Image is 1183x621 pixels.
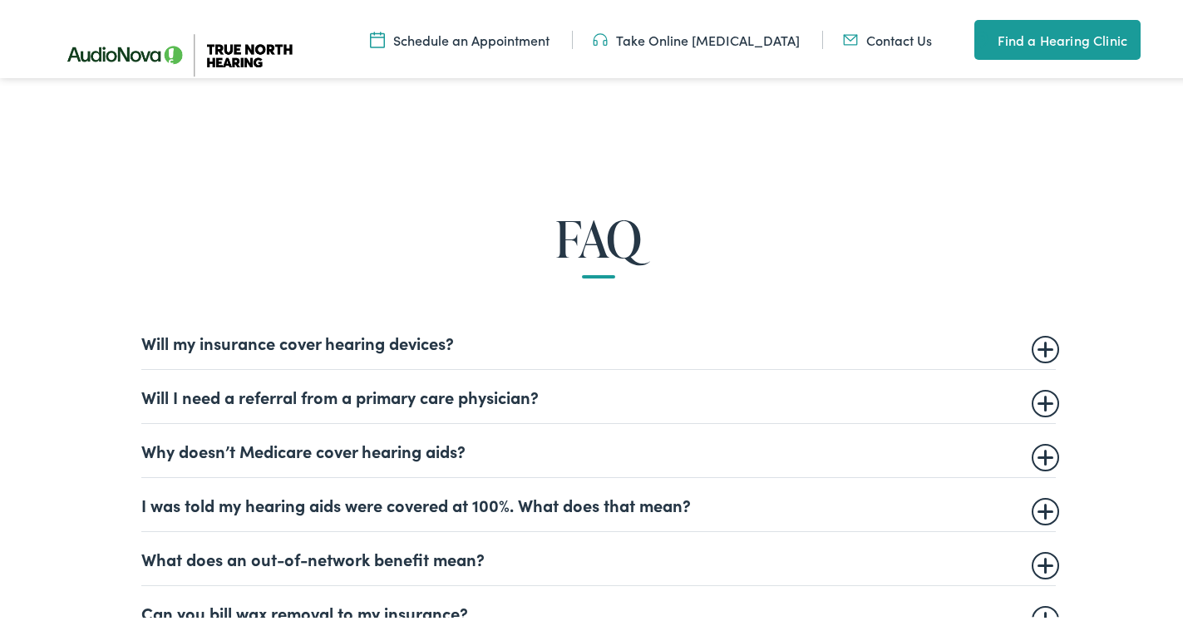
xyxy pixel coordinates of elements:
[59,208,1137,263] h2: FAQ
[370,27,385,46] img: Icon symbolizing a calendar in color code ffb348
[593,27,800,46] a: Take Online [MEDICAL_DATA]
[370,27,550,46] a: Schedule an Appointment
[593,27,608,46] img: Headphones icon in color code ffb348
[974,17,1141,57] a: Find a Hearing Clinic
[141,437,1056,457] summary: Why doesn’t Medicare cover hearing aids?
[141,545,1056,565] summary: What does an out-of-network benefit mean?
[141,599,1056,619] summary: Can you bill wax removal to my insurance?
[141,383,1056,403] summary: Will I need a referral from a primary care physician?
[974,27,989,47] img: utility icon
[141,329,1056,349] summary: Will my insurance cover hearing devices?
[141,491,1056,511] summary: I was told my hearing aids were covered at 100%. What does that mean?
[843,27,932,46] a: Contact Us
[843,27,858,46] img: Mail icon in color code ffb348, used for communication purposes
